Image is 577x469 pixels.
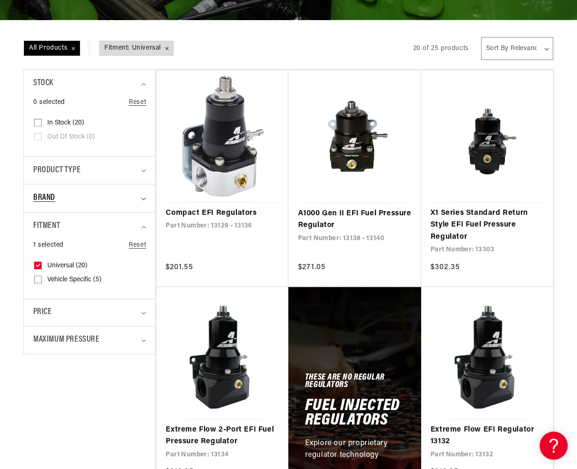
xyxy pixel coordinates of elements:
span: Brand [33,191,55,205]
h2: Fuel Injected Regulators [305,399,404,428]
span: In stock (20) [47,119,84,127]
summary: Stock (0 selected) [33,70,146,97]
summary: Product type (0 selected) [33,157,146,184]
h5: These Are No Regular Regulators [305,374,404,389]
a: Reset [129,240,146,250]
span: Fitment: Universal [100,41,173,55]
span: Product type [33,164,80,177]
summary: Fitment (1 selected) [33,213,146,240]
span: Vehicle Specific (5) [47,276,102,284]
span: Maximum Pressure [33,333,100,347]
a: Fitment: Universal [99,41,174,55]
summary: Brand (0 selected) [33,184,146,212]
a: Reset [129,97,146,108]
summary: Maximum Pressure (0 selected) [33,326,146,354]
a: Extreme Flow EFI Regulator 13132 [431,424,544,448]
span: Fitment [33,220,60,233]
span: Stock [33,77,53,90]
a: Extreme Flow 2-Port EFI Fuel Pressure Regulator [166,424,279,448]
a: X1 Series Standard Return Style EFI Fuel Pressure Regulator [431,207,544,243]
span: 20 of 25 products [413,45,469,52]
span: Price [33,306,51,319]
a: A1000 Gen II EFI Fuel Pressure Regulator [298,208,411,232]
a: Compact EFI Regulators [166,207,279,220]
span: Out of stock (0) [47,133,95,141]
span: All Products [24,41,80,55]
span: 0 selected [33,97,65,108]
summary: Price [33,299,146,326]
span: 1 selected [33,240,64,250]
a: All Products [23,41,99,55]
span: Universal (20) [47,262,88,270]
p: Explore our proprietary regulator technology [305,438,404,462]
